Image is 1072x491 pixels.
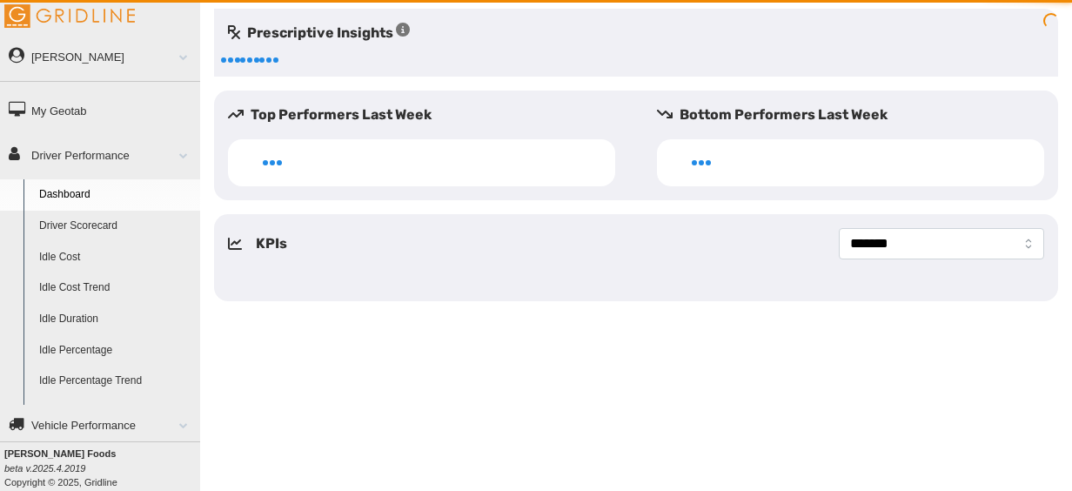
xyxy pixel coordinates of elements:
[31,397,200,428] a: Safety Exceptions
[657,104,1058,125] h5: Bottom Performers Last Week
[31,272,200,304] a: Idle Cost Trend
[31,179,200,211] a: Dashboard
[31,304,200,335] a: Idle Duration
[4,447,200,489] div: Copyright © 2025, Gridline
[4,463,85,474] i: beta v.2025.4.2019
[4,448,116,459] b: [PERSON_NAME] Foods
[31,335,200,367] a: Idle Percentage
[31,242,200,273] a: Idle Cost
[31,366,200,397] a: Idle Percentage Trend
[228,23,410,44] h5: Prescriptive Insights
[256,233,287,254] h5: KPIs
[4,4,135,28] img: Gridline
[228,104,629,125] h5: Top Performers Last Week
[31,211,200,242] a: Driver Scorecard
